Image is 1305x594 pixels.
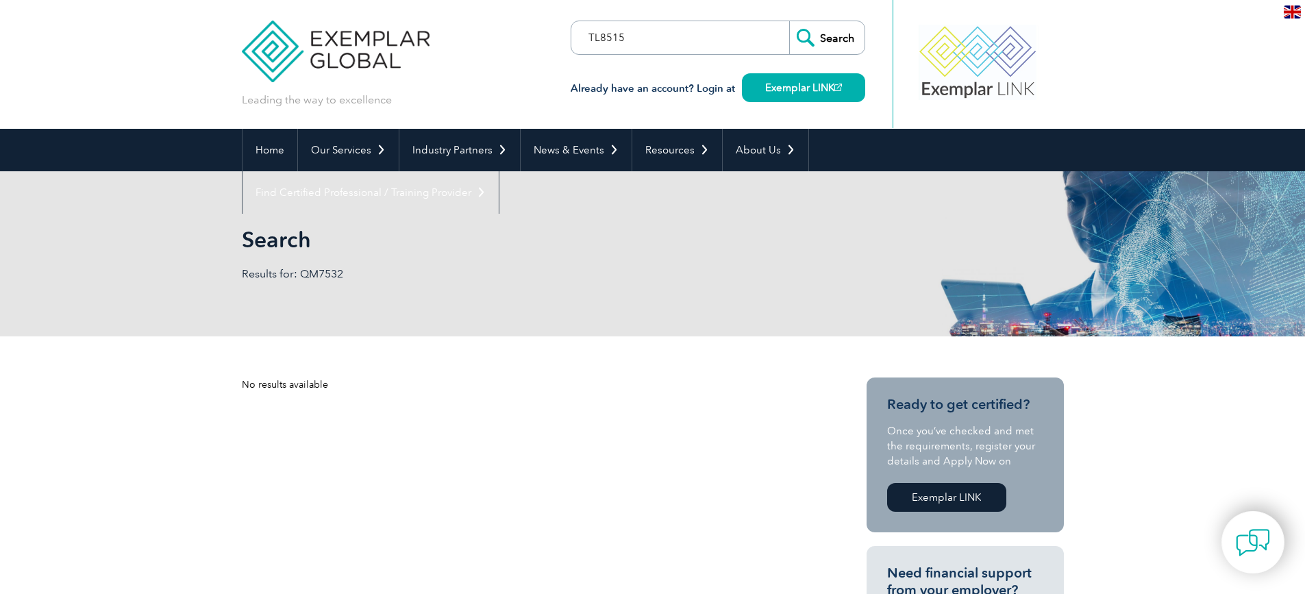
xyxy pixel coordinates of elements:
img: en [1284,5,1301,18]
h1: Search [242,226,768,253]
a: Exemplar LINK [742,73,865,102]
input: Search [789,21,865,54]
div: No results available [242,378,817,392]
a: Resources [632,129,722,171]
p: Once you’ve checked and met the requirements, register your details and Apply Now on [887,423,1043,469]
img: contact-chat.png [1236,525,1270,560]
a: Home [243,129,297,171]
a: News & Events [521,129,632,171]
h3: Ready to get certified? [887,396,1043,413]
h3: Already have an account? Login at [571,80,865,97]
img: open_square.png [834,84,842,91]
a: Our Services [298,129,399,171]
a: Exemplar LINK [887,483,1006,512]
a: Industry Partners [399,129,520,171]
a: About Us [723,129,808,171]
p: Leading the way to excellence [242,92,392,108]
p: Results for: QM7532 [242,267,653,282]
a: Find Certified Professional / Training Provider [243,171,499,214]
